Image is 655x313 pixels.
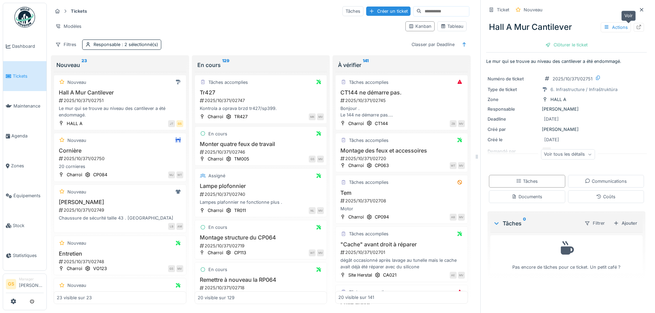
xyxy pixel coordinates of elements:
[57,89,183,96] h3: Hall A Mur Cantilever
[13,222,44,229] span: Stock
[486,18,647,36] div: Hall A Mur Cantilever
[458,214,465,221] div: MV
[57,147,183,154] h3: Cornière
[81,61,87,69] sup: 23
[67,120,83,127] div: HALL A
[408,40,458,49] div: Classer par Deadline
[366,7,411,16] div: Créer un ticket
[550,86,618,93] div: 6. Infrastructure / Infraštruktúra
[19,277,44,291] li: [PERSON_NAME]
[3,181,46,211] a: Équipements
[13,192,44,199] span: Équipements
[544,116,559,122] div: [DATE]
[11,133,44,139] span: Agenda
[57,215,183,221] div: Chaussure de sécurité taille 43 . [GEOGRAPHIC_DATA]
[208,224,227,231] div: En cours
[198,199,324,205] div: Lampes plafonnier ne fonctionne plus .
[67,79,86,86] div: Nouveau
[234,249,246,256] div: CP113
[198,89,324,96] h3: Tr427
[176,171,183,178] div: WT
[363,61,369,69] sup: 141
[458,272,465,279] div: MV
[596,193,615,200] div: Coûts
[3,151,46,181] a: Zones
[458,162,465,169] div: MV
[338,205,465,212] div: Motor
[408,23,432,30] div: Kanban
[621,11,636,21] div: Voir
[57,105,183,118] div: Le mur qui se trouve au niveau des cantilever a été endommagé.
[309,113,316,120] div: MK
[56,61,184,69] div: Nouveau
[348,272,372,278] div: Site Herstal
[553,76,592,82] div: 2025/10/371/02751
[198,294,234,301] div: 20 visible sur 129
[3,61,46,91] a: Tickets
[338,61,465,69] div: À vérifier
[57,163,183,170] div: 20 cornieres
[168,265,175,272] div: GS
[67,240,86,246] div: Nouveau
[198,234,324,241] h3: Montage structure du CP064
[349,79,389,86] div: Tâches accomplies
[198,277,324,283] h3: Remettre à nouveau la RP064
[375,214,389,220] div: CP094
[611,219,640,228] div: Ajouter
[6,279,16,289] li: GS
[383,272,396,278] div: CA021
[585,178,627,185] div: Communications
[338,190,465,196] h3: Tem
[309,207,316,214] div: NL
[338,105,465,118] div: Bonjour . Le 144 ne démarre pas. Je vais encore prendre le 143.
[375,120,388,127] div: CT144
[208,131,227,137] div: En cours
[317,113,324,120] div: MV
[340,155,465,162] div: 2025/10/371/02720
[234,207,246,214] div: TR011
[168,223,175,230] div: LB
[198,141,324,147] h3: Monter quatre feux de travail
[541,149,595,159] div: Voir tous les détails
[450,120,457,127] div: ZB
[348,162,364,169] div: Charroi
[19,277,44,282] div: Manager
[58,97,183,104] div: 2025/10/371/02751
[208,79,248,86] div: Tâches accomplies
[543,40,590,49] div: Clôturer le ticket
[67,171,82,178] div: Charroi
[544,136,559,143] div: [DATE]
[199,284,324,291] div: 2025/10/371/02718
[234,156,249,162] div: TM005
[338,294,374,301] div: 20 visible sur 141
[458,120,465,127] div: MV
[57,199,183,205] h3: [PERSON_NAME]
[488,126,645,133] div: [PERSON_NAME]
[450,162,457,169] div: WT
[198,183,324,189] h3: Lampe plofonnier
[208,266,227,273] div: En cours
[309,249,316,256] div: WT
[317,207,324,214] div: MV
[524,7,543,13] div: Nouveau
[67,282,86,289] div: Nouveau
[13,73,44,79] span: Tickets
[58,207,183,213] div: 2025/10/371/02749
[168,120,175,127] div: JT
[94,41,158,48] div: Responsable
[199,97,324,104] div: 2025/10/371/02747
[338,241,465,248] h3: "Cache" avant droit à réparer
[234,113,248,120] div: TR427
[497,7,509,13] div: Ticket
[317,156,324,163] div: MV
[58,258,183,265] div: 2025/10/371/02748
[375,162,389,169] div: CP063
[512,193,542,200] div: Documents
[342,6,363,16] div: Tâches
[488,86,539,93] div: Type de ticket
[488,106,539,112] div: Responsable
[488,126,539,133] div: Créé par
[176,223,183,230] div: AM
[11,163,44,169] span: Zones
[340,198,465,204] div: 2025/10/371/02708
